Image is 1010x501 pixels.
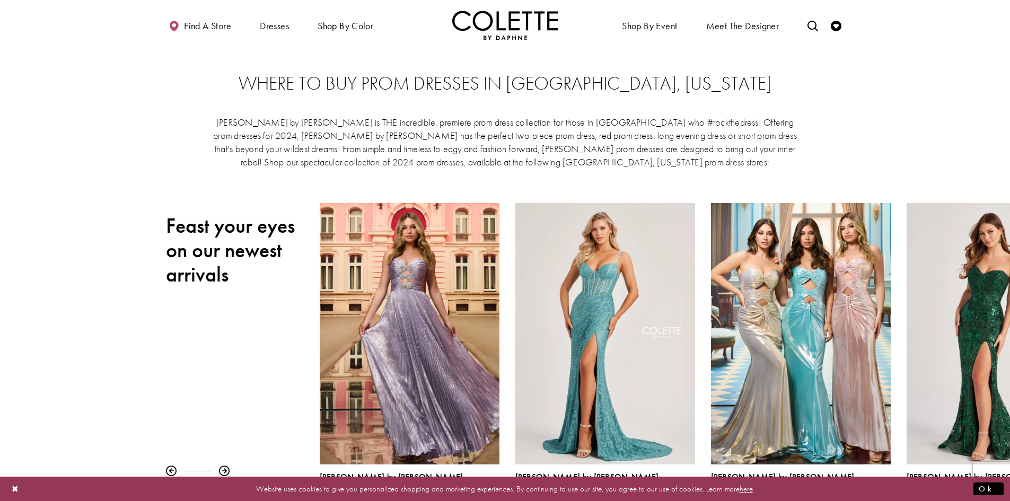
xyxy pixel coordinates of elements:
[166,11,234,40] a: Find a store
[704,11,782,40] a: Meet the designer
[740,483,753,494] a: here
[213,116,798,169] p: [PERSON_NAME] by [PERSON_NAME] is THE incredible, premiere prom dress collection for those in [GE...
[166,214,304,287] h2: Feast your eyes on our newest arrivals
[187,73,823,94] h2: Where to buy prom dresses in [GEOGRAPHIC_DATA], [US_STATE]
[515,472,695,495] div: Colette by Daphne Style No. CL8405
[711,203,891,464] a: Visit Colette by Daphne Style No. CL8545 Page
[318,21,373,31] span: Shop by color
[452,11,558,40] img: Colette by Daphne
[622,21,677,31] span: Shop By Event
[320,471,463,482] span: [PERSON_NAME] by [PERSON_NAME]
[828,11,844,40] a: Check Wishlist
[260,21,289,31] span: Dresses
[706,21,779,31] span: Meet the designer
[515,471,659,482] span: [PERSON_NAME] by [PERSON_NAME]
[6,479,24,498] button: Close Dialog
[320,472,499,495] div: Colette by Daphne Style No. CL8520
[711,471,855,482] span: [PERSON_NAME] by [PERSON_NAME]
[315,11,376,40] span: Shop by color
[452,11,558,40] a: Visit Home Page
[619,11,680,40] span: Shop By Event
[320,203,499,464] a: Visit Colette by Daphne Style No. CL8520 Page
[711,472,891,495] div: Colette by Daphne Style No. CL8545
[257,11,292,40] span: Dresses
[184,21,231,31] span: Find a store
[973,482,1004,495] button: Submit Dialog
[805,11,821,40] a: Toggle search
[76,481,934,496] p: Website uses cookies to give you personalized shopping and marketing experiences. By continuing t...
[515,203,695,464] a: Visit Colette by Daphne Style No. CL8405 Page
